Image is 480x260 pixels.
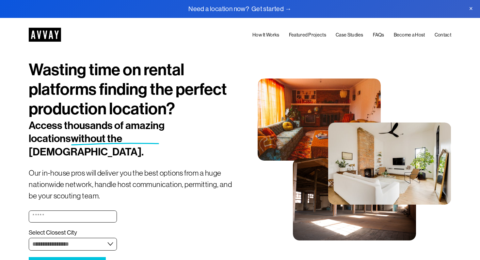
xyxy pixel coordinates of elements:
span: Select Closest City [29,229,77,237]
h2: Access thousands of amazing locations [29,119,205,158]
p: Our in-house pros will deliver you the best options from a huge nationwide network, handle host c... [29,167,240,202]
img: AVVAY - The First Nationwide Location Scouting Co. [29,28,61,42]
span: without the [DEMOGRAPHIC_DATA]. [29,132,144,158]
h1: Wasting time on rental platforms finding the perfect production location? [29,60,240,119]
a: FAQs [373,31,384,39]
a: How It Works [252,31,279,39]
a: Case Studies [336,31,363,39]
a: Become a Host [394,31,425,39]
a: Contact [435,31,451,39]
a: Featured Projects [289,31,326,39]
select: Select Closest City [29,238,117,251]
